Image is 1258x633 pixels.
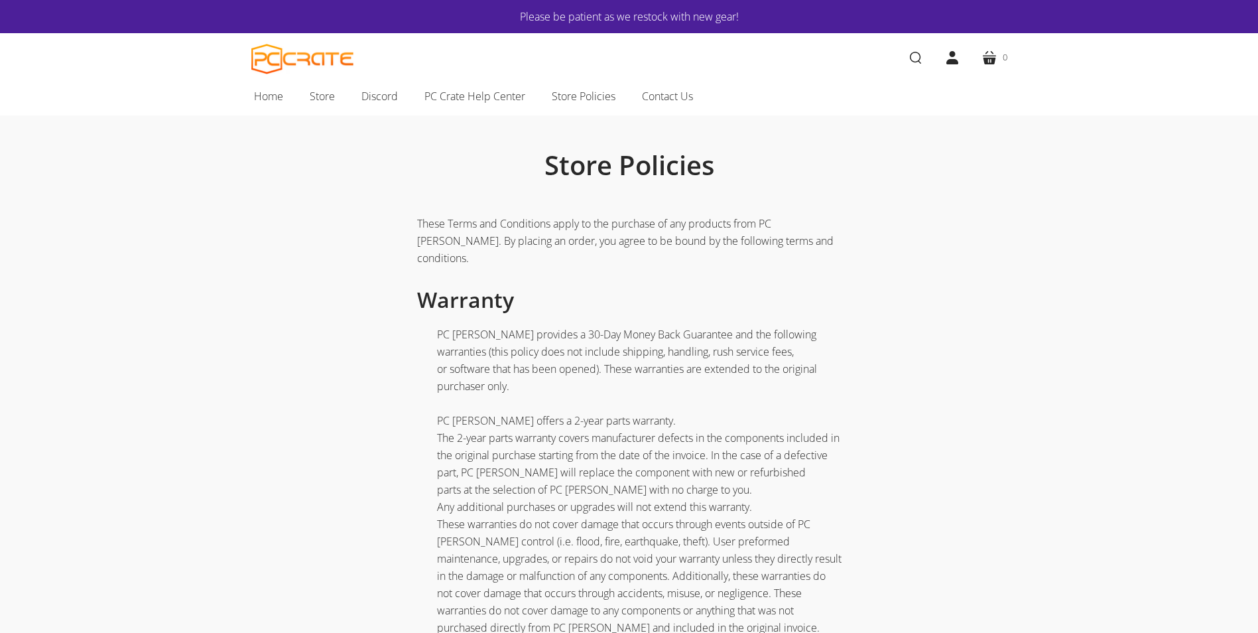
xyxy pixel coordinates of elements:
span: Home [254,88,283,105]
span: PC Crate Help Center [424,88,525,105]
span: Any additional purchases or upgrades will not extend this warranty. [437,500,752,514]
a: PC Crate Help Center [411,82,538,110]
span: The 2-year parts warranty covers manufacturer defects in the components included in the original ... [437,431,840,497]
span: 0 [1003,50,1007,64]
a: Please be patient as we restock with new gear! [291,8,968,25]
a: Contact Us [629,82,706,110]
span: Contact Us [642,88,693,105]
a: Store Policies [538,82,629,110]
span: PC [PERSON_NAME] offers a 2-year parts warranty. [437,413,676,428]
span: Store Policies [552,88,615,105]
span: Store [310,88,335,105]
a: 0 [971,39,1018,76]
span: These Terms and Conditions apply to the purchase of any products from PC [PERSON_NAME]. By placin... [417,216,834,265]
span: PC [PERSON_NAME] provides a 30-Day Money Back Guarantee and the following warranties (this policy... [437,327,817,393]
a: Store [296,82,348,110]
span: Discord [361,88,398,105]
a: Discord [348,82,411,110]
a: PC CRATE [251,44,354,74]
h1: Store Policies [311,149,948,182]
span: Warranty [417,285,514,314]
a: Home [241,82,296,110]
nav: Main navigation [231,82,1027,115]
